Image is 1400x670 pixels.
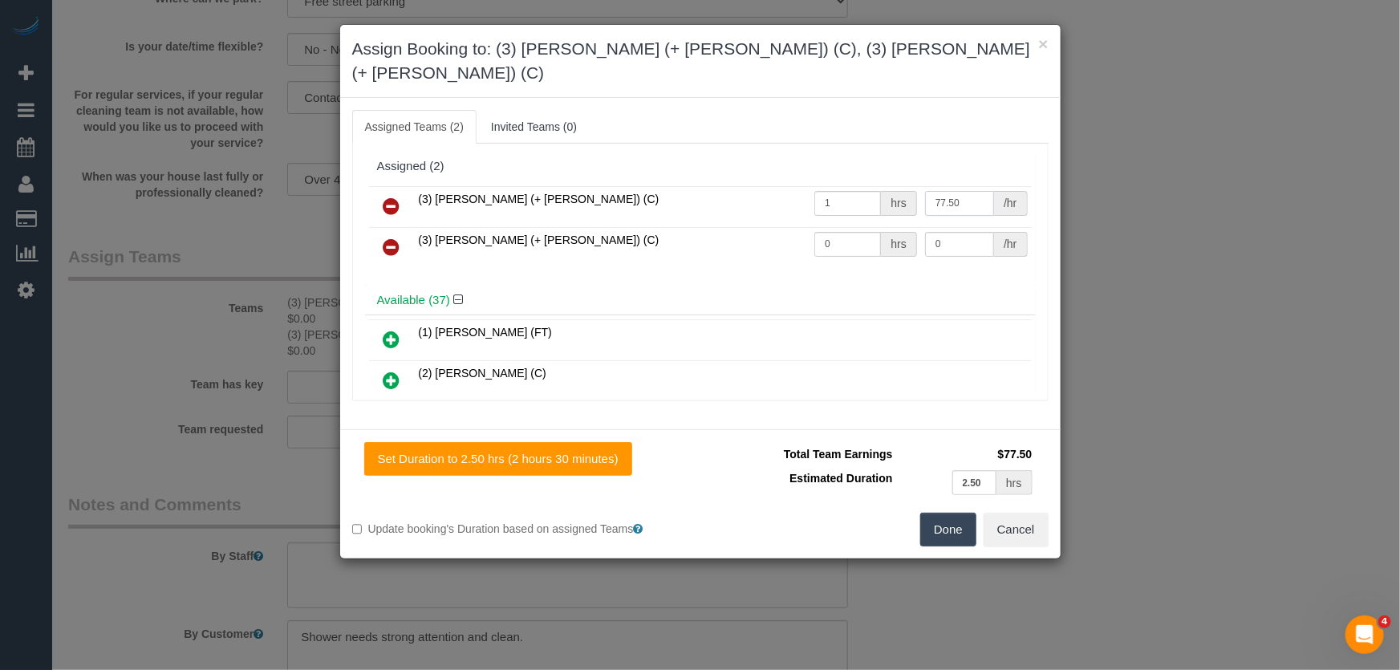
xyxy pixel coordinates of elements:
h4: Available (37) [377,294,1024,307]
span: (3) [PERSON_NAME] (+ [PERSON_NAME]) (C) [419,233,659,246]
label: Update booking's Duration based on assigned Teams [352,521,688,537]
a: Invited Teams (0) [478,110,590,144]
div: hrs [881,232,916,257]
button: Cancel [984,513,1049,546]
input: Update booking's Duration based on assigned Teams [352,524,363,534]
a: Assigned Teams (2) [352,110,477,144]
div: hrs [996,470,1032,495]
span: Estimated Duration [789,472,892,485]
div: Assigned (2) [377,160,1024,173]
span: (1) [PERSON_NAME] (FT) [419,326,552,339]
button: Done [920,513,976,546]
iframe: Intercom live chat [1345,615,1384,654]
span: (2) [PERSON_NAME] (C) [419,367,546,380]
div: /hr [994,232,1027,257]
button: × [1038,35,1048,52]
div: hrs [881,191,916,216]
span: 4 [1378,615,1391,628]
span: (3) [PERSON_NAME] (+ [PERSON_NAME]) (C) [419,193,659,205]
td: $77.50 [897,442,1037,466]
td: Total Team Earnings [712,442,897,466]
button: Set Duration to 2.50 hrs (2 hours 30 minutes) [364,442,632,476]
h3: Assign Booking to: (3) [PERSON_NAME] (+ [PERSON_NAME]) (C), (3) [PERSON_NAME] (+ [PERSON_NAME]) (C) [352,37,1049,85]
div: /hr [994,191,1027,216]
